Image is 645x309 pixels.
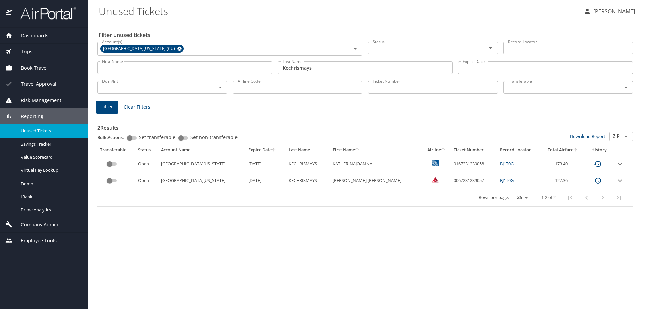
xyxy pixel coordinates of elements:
span: Trips [12,48,32,55]
button: expand row [616,160,624,168]
span: Prime Analytics [21,207,80,213]
span: Domo [21,181,80,187]
h1: Unused Tickets [99,1,578,22]
button: sort [272,148,276,152]
td: KECHRISMAYS [286,172,330,189]
span: Company Admin [12,221,58,228]
button: expand row [616,177,624,185]
th: First Name [330,144,422,156]
img: icon-airportal.png [6,7,13,20]
div: [GEOGRAPHIC_DATA][US_STATE] (CU) [100,45,184,53]
span: Reporting [12,113,43,120]
span: Dashboards [12,32,48,39]
a: BJ1T0G [500,177,514,183]
th: Status [135,144,158,156]
span: Value Scorecard [21,154,80,160]
img: United Airlines [432,160,439,166]
th: Total Airfare [541,144,585,156]
button: Open [621,132,631,141]
p: [PERSON_NAME] [591,7,635,15]
th: Ticket Number [451,144,497,156]
button: Open [351,44,360,53]
img: airportal-logo.png [13,7,76,20]
a: BJ1T0G [500,161,514,167]
td: [GEOGRAPHIC_DATA][US_STATE] [158,172,245,189]
td: [DATE] [246,156,286,172]
td: KECHRISMAYS [286,156,330,172]
button: Open [621,83,631,92]
td: 0167231239058 [451,156,497,172]
th: Expire Date [246,144,286,156]
span: Employee Tools [12,237,57,244]
p: 1-2 of 2 [541,195,556,200]
span: Savings Tracker [21,141,80,147]
span: Virtual Pay Lookup [21,167,80,173]
button: Open [486,43,496,53]
h3: 2 Results [97,120,633,132]
td: 127.36 [541,172,585,189]
th: Airline [422,144,451,156]
button: Open [216,83,225,92]
span: Unused Tickets [21,128,80,134]
button: sort [573,148,578,152]
span: Filter [101,103,113,111]
button: Filter [96,101,118,114]
p: Rows per page: [479,195,509,200]
span: Set non-transferable [190,135,238,140]
td: KATHERINAJOANNA [330,156,422,172]
span: IBank [21,194,80,200]
a: Download Report [570,133,605,139]
td: [PERSON_NAME] [PERSON_NAME] [330,172,422,189]
span: Clear Filters [124,103,150,111]
th: History [585,144,613,156]
th: Record Locator [497,144,541,156]
td: [GEOGRAPHIC_DATA][US_STATE] [158,156,245,172]
span: Set transferable [139,135,175,140]
th: Last Name [286,144,330,156]
div: Transferable [100,147,133,153]
td: [DATE] [246,172,286,189]
button: Clear Filters [121,101,153,113]
th: Account Name [158,144,245,156]
button: [PERSON_NAME] [580,5,638,17]
span: Book Travel [12,64,48,72]
td: Open [135,172,158,189]
button: sort [355,148,360,152]
span: Risk Management [12,96,61,104]
button: sort [441,148,446,152]
table: custom pagination table [97,144,633,207]
h2: Filter unused tickets [99,30,634,40]
span: [GEOGRAPHIC_DATA][US_STATE] (CU) [100,45,179,52]
span: Travel Approval [12,80,56,88]
select: rows per page [512,193,530,203]
img: Delta Airlines [432,176,439,183]
td: Open [135,156,158,172]
td: 0067231239057 [451,172,497,189]
td: 173.40 [541,156,585,172]
p: Bulk Actions: [97,134,129,140]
